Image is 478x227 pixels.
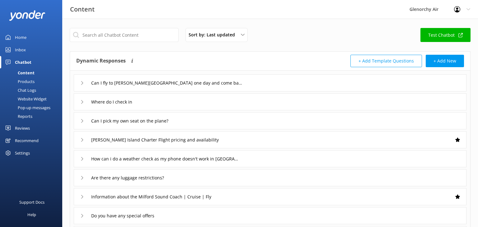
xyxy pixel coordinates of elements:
[420,28,471,42] a: Test Chatbot
[9,10,45,21] img: yonder-white-logo.png
[70,28,179,42] input: Search all Chatbot Content
[15,44,26,56] div: Inbox
[15,31,26,44] div: Home
[4,95,47,103] div: Website Widget
[27,208,36,221] div: Help
[4,68,35,77] div: Content
[15,56,31,68] div: Chatbot
[76,55,126,67] h4: Dynamic Responses
[426,55,464,67] button: + Add New
[4,77,62,86] a: Products
[15,147,30,159] div: Settings
[4,77,35,86] div: Products
[189,31,239,38] span: Sort by: Last updated
[4,95,62,103] a: Website Widget
[4,112,32,121] div: Reports
[70,4,95,14] h3: Content
[19,196,45,208] div: Support Docs
[4,86,62,95] a: Chat Logs
[4,103,50,112] div: Pop-up messages
[15,134,39,147] div: Recommend
[4,103,62,112] a: Pop-up messages
[350,55,422,67] button: + Add Template Questions
[4,112,62,121] a: Reports
[15,122,30,134] div: Reviews
[4,86,36,95] div: Chat Logs
[4,68,62,77] a: Content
